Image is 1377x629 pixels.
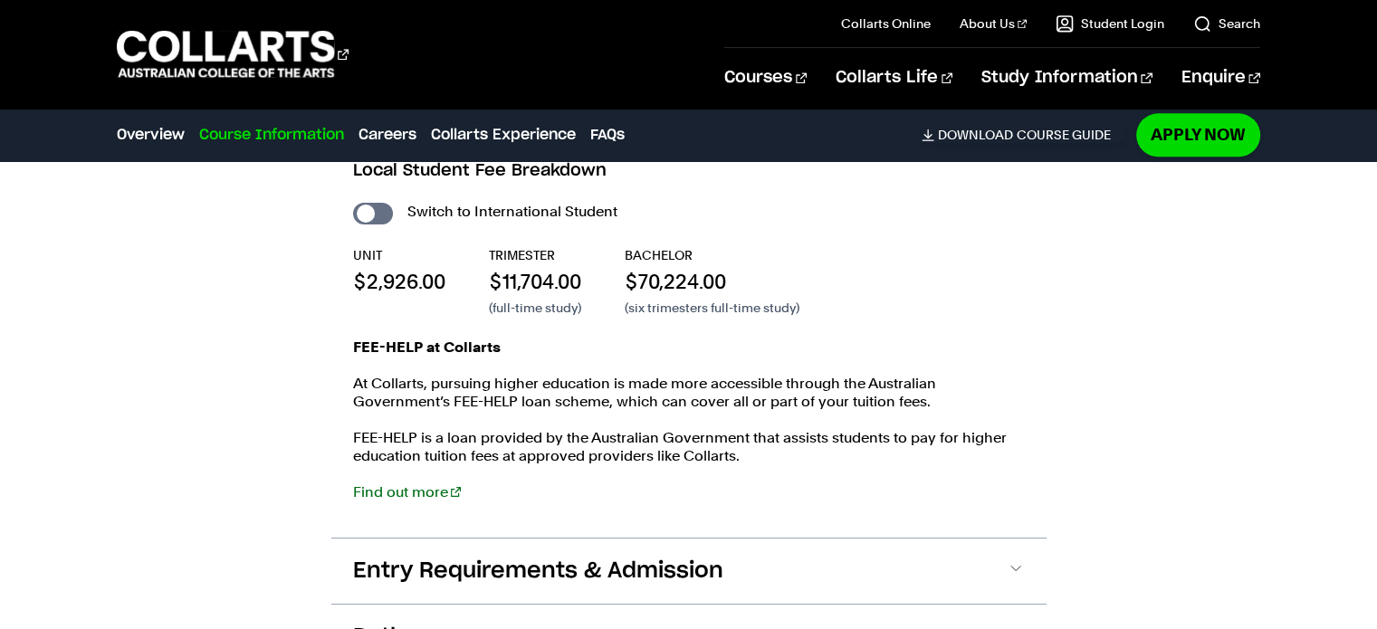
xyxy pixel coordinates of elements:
a: Student Login [1056,14,1164,33]
h3: Local Student Fee Breakdown [353,159,1025,183]
a: Collarts Online [841,14,931,33]
p: TRIMESTER [489,246,581,264]
p: $70,224.00 [625,268,799,295]
a: Courses [724,48,807,108]
a: About Us [960,14,1027,33]
p: UNIT [353,246,445,264]
p: (six trimesters full-time study) [625,299,799,317]
a: Overview [117,124,185,146]
p: FEE-HELP is a loan provided by the Australian Government that assists students to pay for higher ... [353,429,1025,465]
p: (full-time study) [489,299,581,317]
a: Study Information [981,48,1152,108]
p: $2,926.00 [353,268,445,295]
strong: FEE-HELP at Collarts [353,338,501,356]
a: Apply Now [1136,113,1260,156]
p: $11,704.00 [489,268,581,295]
a: Search [1193,14,1260,33]
a: Course Information [199,124,344,146]
span: Entry Requirements & Admission [353,557,723,586]
a: FAQs [590,124,625,146]
a: Enquire [1181,48,1260,108]
a: Collarts Life [836,48,952,108]
span: Download [938,127,1013,143]
a: Find out more [353,483,461,500]
div: Go to homepage [117,28,349,80]
div: Fees & Scholarships [331,125,1047,538]
a: Careers [359,124,416,146]
p: At Collarts, pursuing higher education is made more accessible through the Australian Government’... [353,375,1025,411]
label: Switch to International Student [407,199,617,224]
a: Collarts Experience [431,124,576,146]
a: DownloadCourse Guide [922,127,1125,143]
p: BACHELOR [625,246,799,264]
button: Entry Requirements & Admission [331,538,1047,604]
